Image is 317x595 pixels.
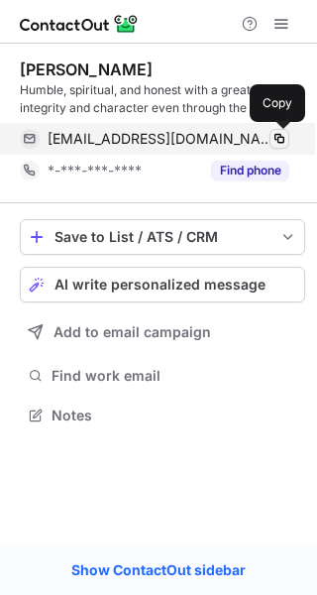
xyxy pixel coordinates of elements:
button: save-profile-one-click [20,219,305,255]
a: Show ContactOut sidebar [52,555,265,585]
div: Humble, spiritual, and honest with a great deal of integrity and character even through the most ... [20,81,305,117]
button: Add to email campaign [20,314,305,350]
span: Add to email campaign [53,324,211,340]
div: Save to List / ATS / CRM [54,229,270,245]
span: Notes [52,407,297,424]
span: [EMAIL_ADDRESS][DOMAIN_NAME] [48,130,274,148]
img: ContactOut v5.3.10 [20,12,139,36]
button: Notes [20,402,305,429]
span: Find work email [52,367,297,385]
div: [PERSON_NAME] [20,59,153,79]
span: AI write personalized message [54,277,265,293]
button: Reveal Button [211,161,289,180]
button: Find work email [20,362,305,390]
button: AI write personalized message [20,267,305,302]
